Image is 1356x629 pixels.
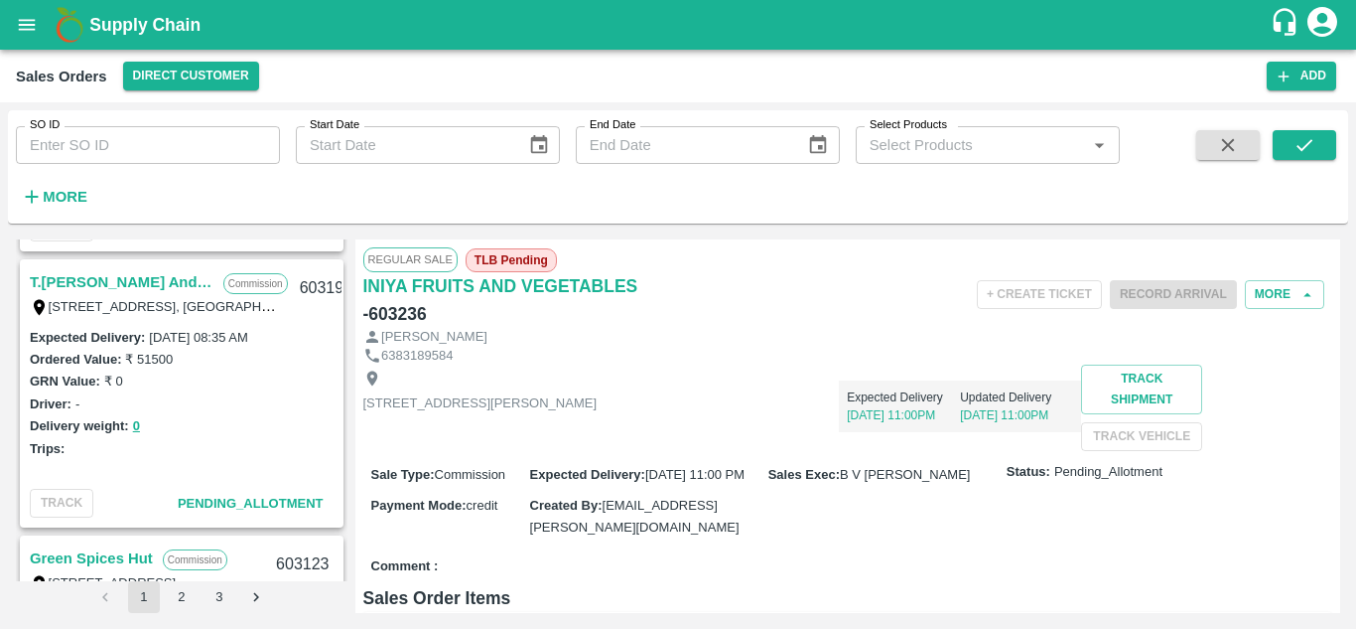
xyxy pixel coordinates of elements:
label: [STREET_ADDRESS] [49,575,177,590]
button: More [16,180,92,214]
p: [PERSON_NAME] [381,328,487,347]
div: account of current user [1304,4,1340,46]
span: Please dispatch the trip before ending [1110,285,1237,301]
label: Status: [1007,463,1050,482]
p: [DATE] 11:00PM [960,406,1073,424]
p: Commission [163,550,227,570]
label: Sales Exec : [768,467,840,482]
span: credit [467,498,498,513]
label: Delivery weight: [30,418,129,433]
label: ₹ 51500 [125,352,173,367]
h6: Sales Order Items [363,584,1333,612]
a: T.[PERSON_NAME] And Sons [30,269,213,295]
span: Pending_Allotment [178,496,324,511]
strong: More [43,189,87,205]
label: Created By : [530,498,603,513]
button: Go to page 3 [203,581,235,613]
input: End Date [576,126,792,164]
p: Expected Delivery [847,389,960,406]
span: Commission [435,467,506,482]
button: Choose date [520,126,558,164]
label: - [75,396,79,411]
div: customer-support [1270,7,1304,43]
button: 0 [133,415,140,438]
span: [DATE] 11:00 PM [645,467,745,482]
label: Start Date [310,117,359,133]
a: Green Spices Hut [30,546,153,571]
p: [STREET_ADDRESS][PERSON_NAME] [363,394,598,413]
label: Expected Delivery : [530,467,645,482]
div: 603123 [264,542,340,588]
label: Select Products [870,117,947,133]
label: Trips: [30,441,65,456]
button: More [1245,280,1324,309]
button: page 1 [128,581,160,613]
img: logo [50,5,89,45]
a: INIYA FRUITS AND VEGETABLES [363,272,638,300]
label: Payment Mode : [371,498,467,513]
button: Choose date [799,126,837,164]
label: [STREET_ADDRESS], [GEOGRAPHIC_DATA], [GEOGRAPHIC_DATA], 221007, [GEOGRAPHIC_DATA] [49,298,651,314]
a: Supply Chain [89,11,1270,39]
label: Comment : [371,557,439,576]
span: [EMAIL_ADDRESS][PERSON_NAME][DOMAIN_NAME] [530,498,740,535]
span: TLB Pending [466,248,557,272]
p: Commission [223,273,288,294]
span: B V [PERSON_NAME] [840,467,970,482]
label: ₹ 0 [104,374,123,389]
label: GRN Value: [30,374,100,389]
h6: - 603236 [363,300,427,328]
p: 6383189584 [381,347,453,366]
label: Sale Type : [371,467,435,482]
div: 603199 [288,265,364,312]
b: Supply Chain [89,15,201,35]
label: Driver: [30,396,71,411]
span: Regular Sale [363,247,458,271]
label: Expected Delivery : [30,330,145,345]
label: End Date [590,117,635,133]
nav: pagination navigation [87,581,276,613]
span: Pending_Allotment [1054,463,1162,482]
button: Track Shipment [1081,365,1202,414]
button: open drawer [4,2,50,48]
button: Go to next page [241,581,273,613]
input: Select Products [862,132,1081,158]
label: SO ID [30,117,60,133]
p: [DATE] 11:00PM [847,406,960,424]
p: Updated Delivery [960,389,1073,406]
label: Ordered Value: [30,352,121,367]
button: Go to page 2 [166,581,198,613]
button: Select DC [123,62,259,90]
input: Enter SO ID [16,126,280,164]
button: Open [1086,132,1112,158]
div: Sales Orders [16,64,107,89]
button: Add [1267,62,1336,90]
label: [DATE] 08:35 AM [149,330,247,345]
input: Start Date [296,126,512,164]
